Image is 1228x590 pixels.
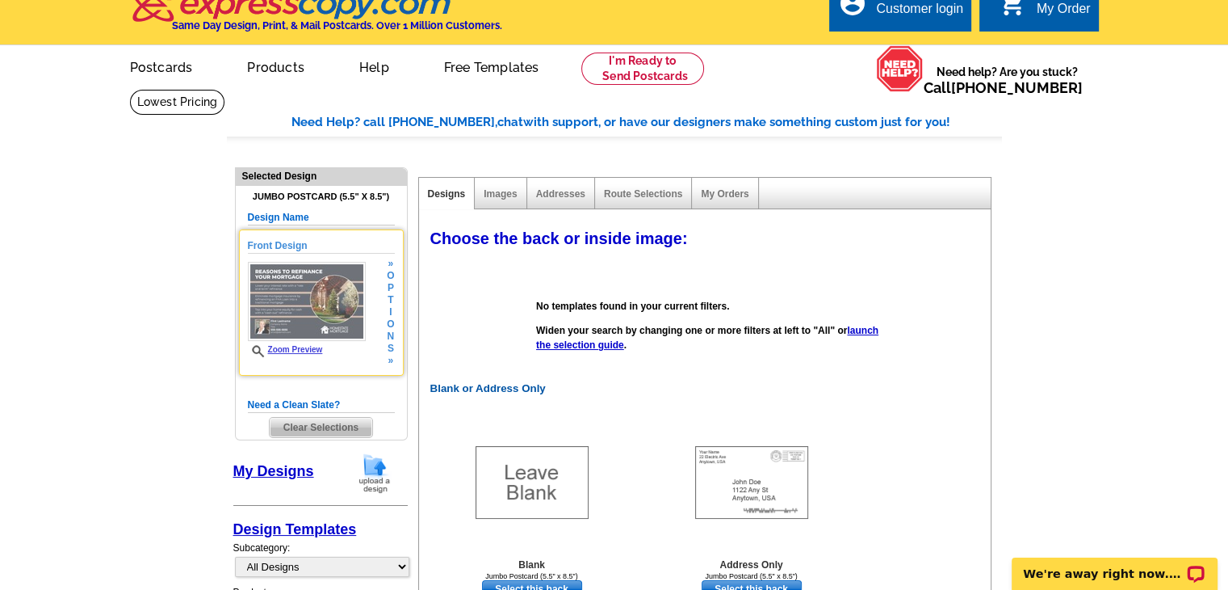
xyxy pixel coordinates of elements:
[663,572,840,580] div: Jumbo Postcard (5.5" x 8.5")
[1037,2,1091,24] div: My Order
[248,192,395,202] h4: Jumbo Postcard (5.5" x 8.5")
[172,19,502,32] h4: Same Day Design, Print, & Mail Postcards. Over 1 Million Customers.
[719,559,782,571] b: Address Only
[387,294,394,306] span: t
[951,79,1083,96] a: [PHONE_NUMBER]
[695,446,808,519] img: Addresses Only
[497,115,523,129] span: chat
[387,282,394,294] span: p
[422,382,994,395] h2: Blank or Address Only
[701,188,748,200] a: My Orders
[536,188,585,200] a: Addresses
[387,318,394,331] span: o
[104,47,219,85] a: Postcards
[924,64,1091,96] span: Need help? Are you stuck?
[354,453,396,494] img: upload-design
[418,47,565,85] a: Free Templates
[233,521,357,537] a: Design Templates
[387,355,394,367] span: »
[248,398,395,413] h5: Need a Clean Slate?
[876,45,924,92] img: help
[476,446,589,519] img: Blank Template
[236,168,407,183] div: Selected Design
[387,331,394,343] span: n
[130,1,502,32] a: Same Day Design, Print, & Mail Postcards. Over 1 Million Customers.
[430,230,688,247] span: Choose the back or inside image:
[536,325,878,351] a: launch the selection guide
[233,463,314,479] a: My Designs
[536,299,879,314] p: No templates found in your current filters.
[248,210,395,225] h5: Design Name
[248,238,395,254] h5: Front Design
[924,79,1083,96] span: Call
[484,188,517,200] a: Images
[387,343,394,355] span: s
[1001,539,1228,590] iframe: LiveChat chat widget
[248,262,366,341] img: GENPJF_Refiance_ALL.jpg
[333,47,415,85] a: Help
[387,306,394,318] span: i
[443,572,621,580] div: Jumbo Postcard (5.5" x 8.5")
[248,345,323,354] a: Zoom Preview
[221,47,330,85] a: Products
[428,188,466,200] a: Designs
[536,323,879,352] p: Widen your search by changing one or more filters at left to "All" or .
[387,258,394,270] span: »
[518,559,545,571] b: Blank
[291,113,1002,132] div: Need Help? call [PHONE_NUMBER], with support, or have our designers make something custom just fo...
[387,270,394,282] span: o
[270,418,372,437] span: Clear Selections
[604,188,682,200] a: Route Selections
[876,2,963,24] div: Customer login
[233,541,408,585] div: Subcategory:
